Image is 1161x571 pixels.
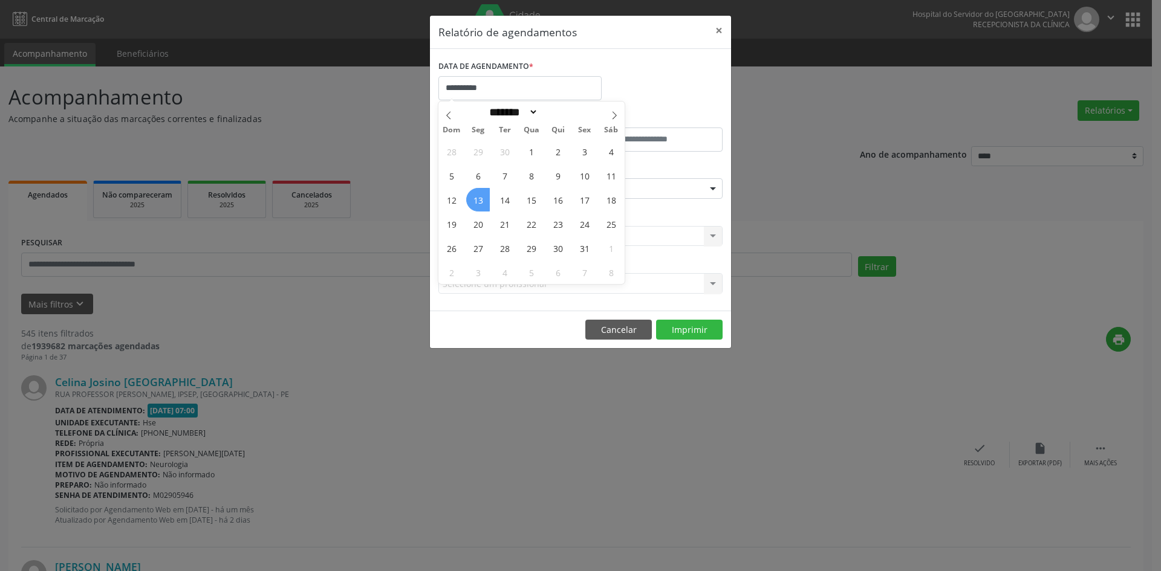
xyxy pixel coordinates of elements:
span: Outubro 25, 2025 [599,212,623,236]
span: Outubro 29, 2025 [519,236,543,260]
label: ATÉ [584,109,723,127]
span: Outubro 14, 2025 [493,188,516,211]
h5: Relatório de agendamentos [438,24,577,40]
span: Outubro 15, 2025 [519,188,543,211]
span: Novembro 4, 2025 [493,260,516,284]
span: Outubro 4, 2025 [599,140,623,163]
span: Outubro 30, 2025 [546,236,570,260]
label: DATA DE AGENDAMENTO [438,57,533,76]
input: Year [538,106,578,118]
button: Close [707,16,731,45]
span: Outubro 13, 2025 [466,188,490,211]
span: Novembro 8, 2025 [599,260,623,284]
span: Outubro 10, 2025 [573,164,596,187]
select: Month [485,106,538,118]
span: Novembro 5, 2025 [519,260,543,284]
span: Outubro 5, 2025 [440,164,463,187]
span: Outubro 1, 2025 [519,140,543,163]
span: Novembro 6, 2025 [546,260,570,284]
span: Outubro 24, 2025 [573,212,596,236]
span: Sex [571,126,598,134]
span: Outubro 7, 2025 [493,164,516,187]
span: Setembro 30, 2025 [493,140,516,163]
span: Outubro 27, 2025 [466,236,490,260]
button: Imprimir [656,320,723,340]
span: Setembro 29, 2025 [466,140,490,163]
span: Outubro 9, 2025 [546,164,570,187]
span: Qua [518,126,545,134]
span: Outubro 28, 2025 [493,236,516,260]
span: Outubro 18, 2025 [599,188,623,211]
span: Novembro 1, 2025 [599,236,623,260]
span: Qui [545,126,571,134]
span: Outubro 12, 2025 [440,188,463,211]
button: Cancelar [585,320,652,340]
span: Outubro 11, 2025 [599,164,623,187]
span: Outubro 31, 2025 [573,236,596,260]
span: Setembro 28, 2025 [440,140,463,163]
span: Outubro 20, 2025 [466,212,490,236]
span: Novembro 2, 2025 [440,260,463,284]
span: Outubro 26, 2025 [440,236,463,260]
span: Outubro 19, 2025 [440,212,463,236]
span: Dom [438,126,465,134]
span: Outubro 6, 2025 [466,164,490,187]
span: Outubro 23, 2025 [546,212,570,236]
span: Outubro 22, 2025 [519,212,543,236]
span: Sáb [598,126,625,134]
span: Ter [492,126,518,134]
span: Outubro 16, 2025 [546,188,570,211]
span: Outubro 8, 2025 [519,164,543,187]
span: Novembro 7, 2025 [573,260,596,284]
span: Novembro 3, 2025 [466,260,490,284]
span: Outubro 17, 2025 [573,188,596,211]
span: Outubro 21, 2025 [493,212,516,236]
span: Outubro 2, 2025 [546,140,570,163]
span: Outubro 3, 2025 [573,140,596,163]
span: Seg [465,126,492,134]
